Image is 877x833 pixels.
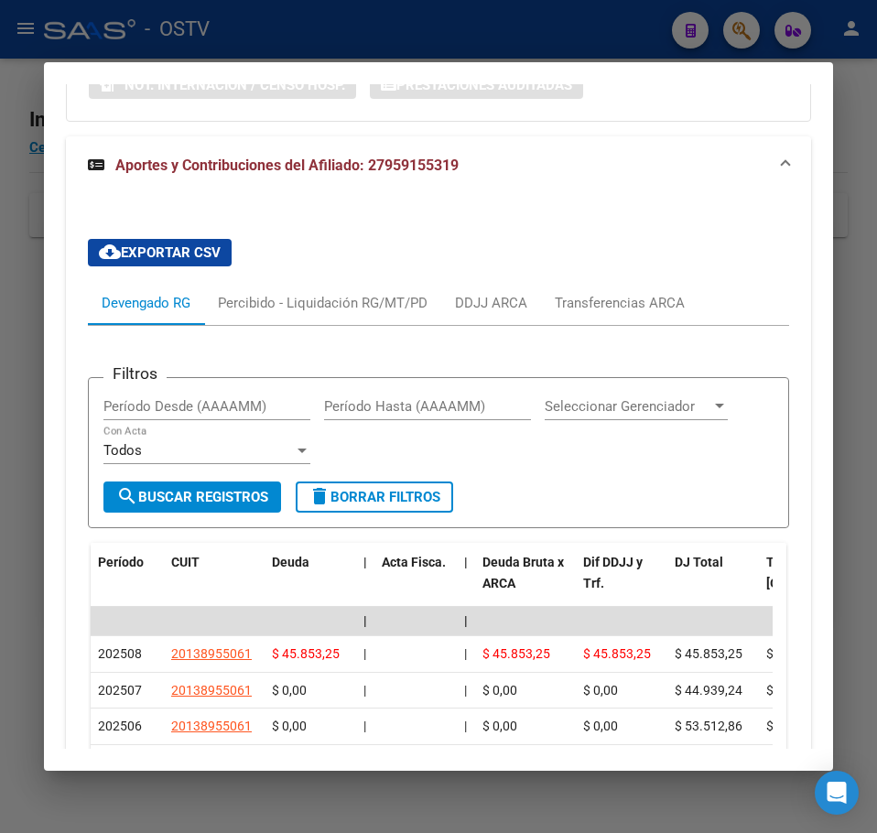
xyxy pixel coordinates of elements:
datatable-header-cell: Deuda [265,543,356,623]
span: Not. Internacion / Censo Hosp. [125,77,345,93]
span: 202508 [98,646,142,661]
span: Seleccionar Gerenciador [545,398,711,415]
mat-expansion-panel-header: Aportes y Contribuciones del Afiliado: 27959155319 [66,136,811,195]
span: $ 0,00 [272,683,307,698]
span: 20138955061 [171,683,252,698]
div: Open Intercom Messenger [815,771,859,815]
span: | [464,719,467,733]
span: $ 44.939,24 [675,683,742,698]
span: $ 53.512,86 [675,719,742,733]
span: $ 0,00 [482,683,517,698]
span: Exportar CSV [99,244,221,261]
span: DJ Total [675,555,723,569]
span: | [363,719,366,733]
span: | [464,555,468,569]
button: Exportar CSV [88,239,232,266]
span: 20138955061 [171,719,252,733]
datatable-header-cell: Deuda Bruta x ARCA [475,543,576,623]
datatable-header-cell: | [356,543,374,623]
button: Buscar Registros [103,481,281,513]
span: Todos [103,442,142,459]
span: | [363,613,367,628]
span: $ 0,00 [272,719,307,733]
span: $ 45.853,25 [675,646,742,661]
span: $ 45.853,25 [583,646,651,661]
datatable-header-cell: Dif DDJJ y Trf. [576,543,667,623]
div: Transferencias ARCA [555,293,685,313]
span: Aportes y Contribuciones del Afiliado: 27959155319 [115,157,459,174]
span: | [464,683,467,698]
span: $ 0,00 [482,719,517,733]
span: 202506 [98,719,142,733]
div: DDJJ ARCA [455,293,527,313]
datatable-header-cell: CUIT [164,543,265,623]
div: Percibido - Liquidación RG/MT/PD [218,293,428,313]
mat-icon: search [116,485,138,507]
span: Prestaciones Auditadas [396,77,572,93]
mat-icon: cloud_download [99,241,121,263]
span: | [363,646,366,661]
span: 20138955061 [171,646,252,661]
span: Deuda Bruta x ARCA [482,555,564,590]
span: Deuda [272,555,309,569]
span: Borrar Filtros [309,489,440,505]
span: CUIT [171,555,200,569]
span: Acta Fisca. [382,555,446,569]
h3: Filtros [103,363,167,384]
button: Borrar Filtros [296,481,453,513]
datatable-header-cell: | [457,543,475,623]
span: $ 53.512,86 [766,719,834,733]
span: Dif DDJJ y Trf. [583,555,643,590]
span: Período [98,555,144,569]
datatable-header-cell: Período [91,543,164,623]
span: 202507 [98,683,142,698]
button: Prestaciones Auditadas [370,70,583,99]
span: $ 44.939,24 [766,683,834,698]
span: | [464,613,468,628]
span: $ 45.853,25 [482,646,550,661]
span: | [363,555,367,569]
mat-icon: delete [309,485,330,507]
span: $ 0,00 [583,683,618,698]
span: Buscar Registros [116,489,268,505]
datatable-header-cell: Acta Fisca. [374,543,457,623]
span: $ 0,00 [766,646,801,661]
span: $ 0,00 [583,719,618,733]
button: Not. Internacion / Censo Hosp. [89,70,356,99]
div: Devengado RG [102,293,190,313]
span: $ 45.853,25 [272,646,340,661]
span: | [464,646,467,661]
datatable-header-cell: DJ Total [667,543,759,623]
datatable-header-cell: Tot. Trf. Bruto [759,543,850,623]
span: | [363,683,366,698]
